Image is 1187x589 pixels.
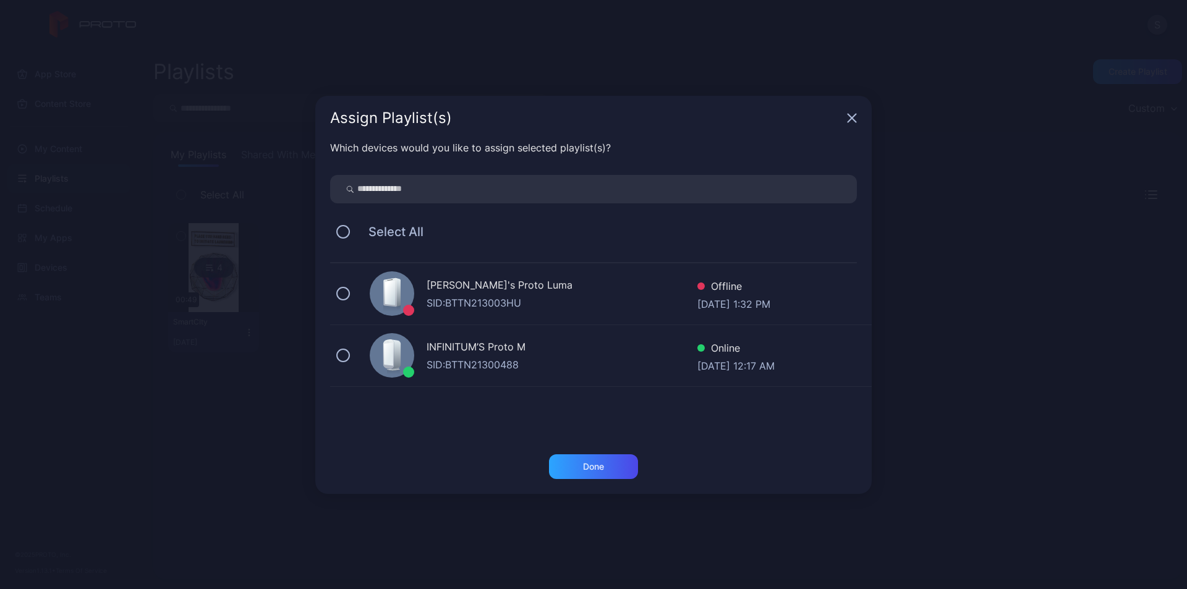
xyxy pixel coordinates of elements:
div: INFINITUM’S Proto M [427,339,697,357]
div: [DATE] 12:17 AM [697,358,775,371]
div: SID: BTTN213003HU [427,295,697,310]
div: SID: BTTN21300488 [427,357,697,372]
div: Offline [697,279,770,297]
div: [DATE] 1:32 PM [697,297,770,309]
div: Which devices would you like to assign selected playlist(s)? [330,140,857,155]
div: Online [697,341,775,358]
div: [PERSON_NAME]'s Proto Luma [427,278,697,295]
button: Done [549,454,638,479]
div: Assign Playlist(s) [330,111,842,125]
span: Select All [356,224,423,239]
div: Done [583,462,604,472]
